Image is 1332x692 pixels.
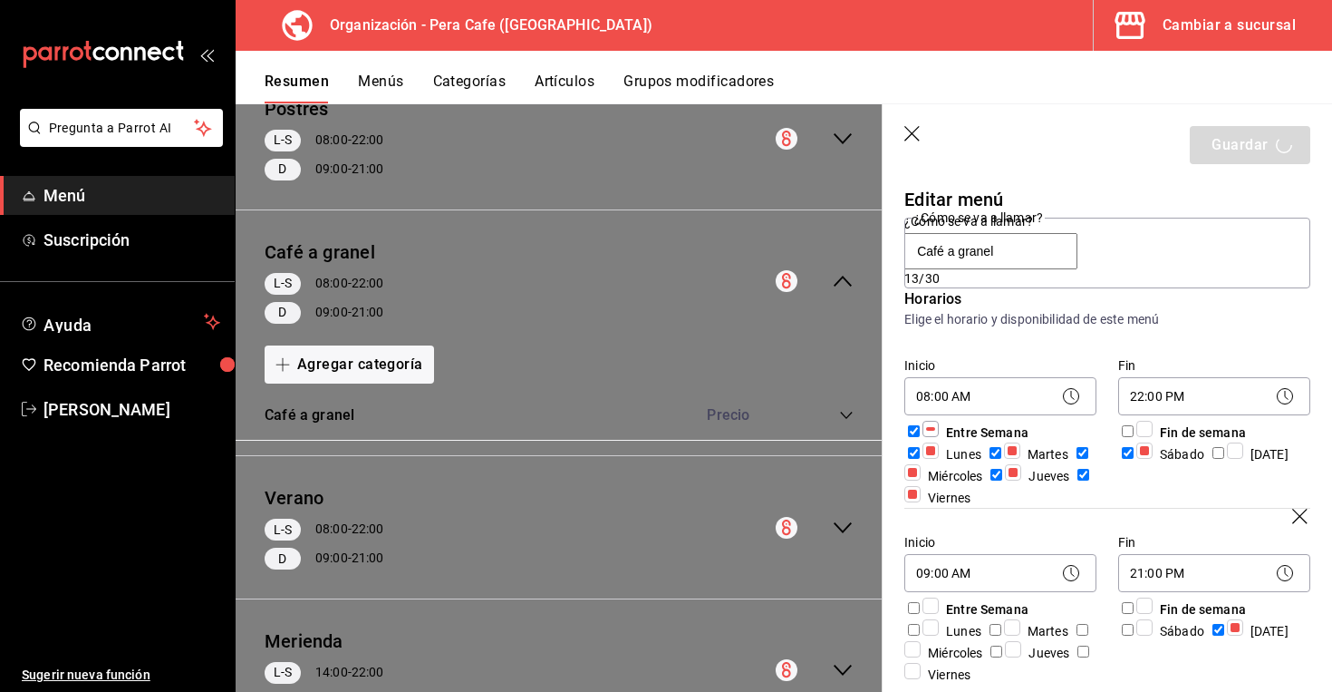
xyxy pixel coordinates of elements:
div: collapse-menu-row [236,82,883,195]
div: 08:00 AM [904,377,1096,415]
button: Café a granel [265,239,375,266]
span: Lunes [939,447,981,462]
span: D [271,160,294,179]
div: 08:00 - 22:00 [265,519,383,541]
div: 08:00 - 22:00 [265,273,383,295]
span: L-S [266,521,299,540]
button: Resumen [265,73,329,103]
button: Grupos modificadores [623,73,774,103]
span: Jueves [1021,469,1069,483]
p: Editar menú [904,186,1310,213]
span: Miércoles [921,646,982,660]
div: collapse-menu-row [236,225,883,338]
button: Café a granel [265,405,354,426]
button: Agregar categoría [265,346,434,384]
span: Viernes [921,491,970,505]
div: 21:00 PM [1118,554,1310,592]
span: Sábado [1153,624,1204,638]
span: L-S [266,274,299,293]
span: Lunes [939,624,981,638]
button: Merienda [265,629,343,655]
p: Horarios [904,288,1310,310]
div: Cambiar a sucursal [1163,13,1296,38]
span: Martes [1020,447,1068,462]
label: Inicio [904,536,1096,549]
div: Precio [689,406,805,424]
span: [PERSON_NAME] [43,397,220,422]
span: D [271,303,294,322]
span: Viernes [921,668,970,682]
div: 22:00 PM [1118,377,1310,415]
span: [DATE] [1243,624,1289,638]
span: D [271,550,294,569]
h3: Organización - Pera Cafe ([GEOGRAPHIC_DATA]) [315,15,652,36]
p: Elige el horario y disponibilidad de este menú [904,310,1310,328]
span: Martes [1020,624,1068,638]
button: Postres [265,96,329,122]
span: Pregunta a Parrot AI [49,119,195,138]
button: Categorías [433,73,507,103]
span: Menú [43,183,220,208]
span: L-S [266,131,299,150]
span: Entre Semana [939,602,1028,617]
button: collapse-category-row [839,408,854,423]
span: L-S [266,663,299,682]
label: ¿Cómo se va a llamar? [904,215,1310,228]
div: collapse-menu-row [236,471,883,584]
div: 14:00 - 22:00 [265,662,383,684]
button: open_drawer_menu [199,47,214,62]
span: Sábado [1153,447,1204,462]
div: 09:00 - 21:00 [265,548,383,570]
label: Fin [1118,359,1310,372]
span: Fin de semana [1153,425,1246,440]
span: Miércoles [921,469,982,483]
span: Ayuda [43,311,197,333]
span: Jueves [1021,646,1069,660]
div: 09:00 AM [904,554,1096,592]
span: Recomienda Parrot [43,353,220,377]
span: Fin de semana [1153,602,1246,617]
button: Menús [358,73,403,103]
div: navigation tabs [265,73,1332,103]
div: 08:00 - 22:00 [265,130,383,151]
span: Suscripción [43,228,220,252]
div: 13 /30 [904,269,1299,288]
span: Entre Semana [939,425,1028,440]
div: 09:00 - 21:00 [265,159,383,180]
label: Inicio [904,359,1096,372]
button: Verano [265,485,323,512]
span: [DATE] [1243,447,1289,462]
span: Sugerir nueva función [22,666,220,685]
label: Fin [1118,536,1310,549]
div: 09:00 - 21:00 [265,302,383,324]
button: Artículos [535,73,594,103]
